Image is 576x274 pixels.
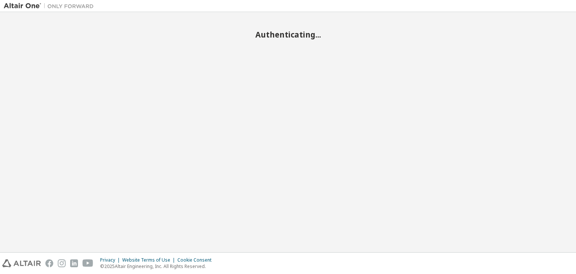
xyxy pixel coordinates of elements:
[122,257,177,263] div: Website Terms of Use
[2,259,41,267] img: altair_logo.svg
[4,30,572,39] h2: Authenticating...
[70,259,78,267] img: linkedin.svg
[82,259,93,267] img: youtube.svg
[58,259,66,267] img: instagram.svg
[177,257,216,263] div: Cookie Consent
[45,259,53,267] img: facebook.svg
[100,263,216,269] p: © 2025 Altair Engineering, Inc. All Rights Reserved.
[100,257,122,263] div: Privacy
[4,2,97,10] img: Altair One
